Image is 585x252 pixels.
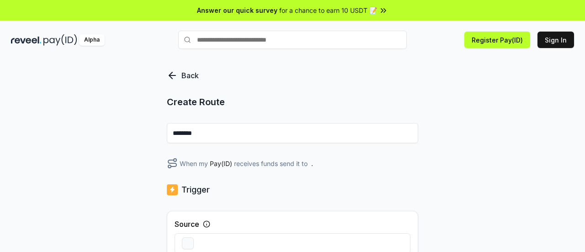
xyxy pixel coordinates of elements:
[43,34,77,46] img: pay_id
[11,34,42,46] img: reveel_dark
[537,32,574,48] button: Sign In
[167,183,178,196] img: logo
[197,5,277,15] span: Answer our quick survey
[167,158,418,169] div: When my receives funds send it to
[464,32,530,48] button: Register Pay(ID)
[79,34,105,46] div: Alpha
[181,183,210,196] p: Trigger
[175,219,199,230] label: Source
[181,70,199,81] p: Back
[167,96,418,108] p: Create Route
[279,5,377,15] span: for a chance to earn 10 USDT 📝
[311,159,313,168] span: .
[210,159,232,168] span: Pay(ID)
